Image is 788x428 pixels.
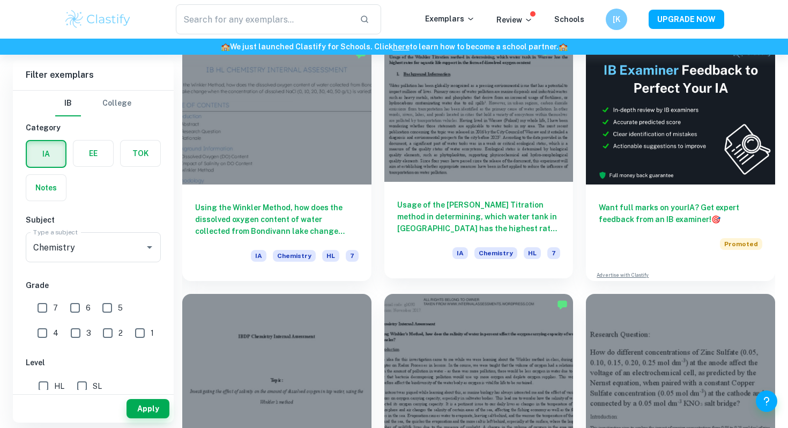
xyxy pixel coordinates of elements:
img: Clastify logo [64,9,132,30]
span: Promoted [720,238,762,250]
span: 7 [53,302,58,314]
h6: Category [26,122,161,134]
a: Using the Winkler Method, how does the dissolved oxygen content of water collected from Bondivann... [182,43,371,281]
button: IB [55,91,81,116]
span: 7 [547,247,560,259]
div: Filter type choice [55,91,131,116]
span: HL [322,250,339,262]
span: HL [524,247,541,259]
span: HL [54,380,64,392]
span: 7 [346,250,359,262]
label: Type a subject [33,227,78,237]
button: TOK [121,141,160,166]
img: Marked [557,299,568,310]
a: Want full marks on yourIA? Get expert feedback from an IB examiner!PromotedAdvertise with Clastify [586,43,775,281]
span: 6 [86,302,91,314]
h6: Usage of the [PERSON_NAME] Titration method in determining, which water tank in [GEOGRAPHIC_DATA]... [397,199,561,234]
span: SL [93,380,102,392]
span: 1 [151,327,154,339]
span: 🏫 [221,42,230,51]
span: 🏫 [559,42,568,51]
span: IA [251,250,266,262]
div: Premium [557,46,568,56]
button: UPGRADE NOW [649,10,724,29]
span: Chemistry [474,247,517,259]
h6: Filter exemplars [13,60,174,90]
button: Apply [127,399,169,418]
h6: Want full marks on your IA ? Get expert feedback from an IB examiner! [599,202,762,225]
a: Schools [554,15,584,24]
p: Exemplars [425,13,475,25]
button: Help and Feedback [756,390,777,412]
h6: Using the Winkler Method, how does the dissolved oxygen content of water collected from Bondivann... [195,202,359,237]
h6: [K [611,13,623,25]
button: College [102,91,131,116]
button: [K [606,9,627,30]
button: Notes [26,175,66,201]
p: Review [496,14,533,26]
button: EE [73,141,113,166]
span: 2 [118,327,123,339]
span: Chemistry [273,250,316,262]
span: 4 [53,327,58,339]
button: IA [27,141,65,167]
a: Usage of the [PERSON_NAME] Titration method in determining, which water tank in [GEOGRAPHIC_DATA]... [384,43,574,281]
a: here [393,42,410,51]
h6: Grade [26,279,161,291]
h6: We just launched Clastify for Schools. Click to learn how to become a school partner. [2,41,786,53]
span: 🎯 [711,215,720,224]
input: Search for any exemplars... [176,4,351,34]
h6: Level [26,357,161,368]
img: Thumbnail [586,43,775,185]
span: 3 [86,327,91,339]
h6: Subject [26,214,161,226]
button: Open [142,240,157,255]
span: IA [452,247,468,259]
span: 5 [118,302,123,314]
a: Advertise with Clastify [597,271,649,279]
